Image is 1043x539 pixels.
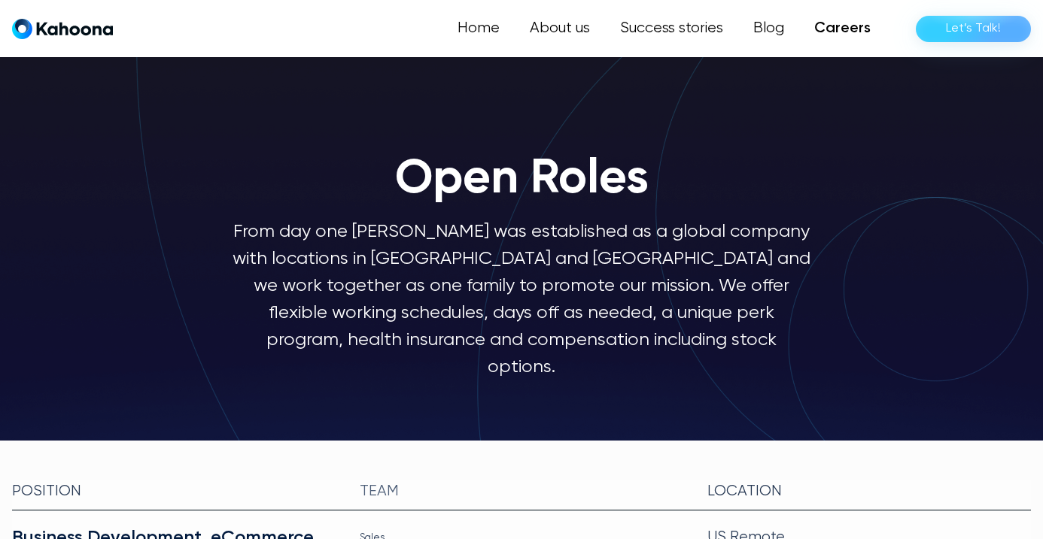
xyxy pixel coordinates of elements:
[738,14,799,44] a: Blog
[395,153,649,206] h1: Open Roles
[442,14,515,44] a: Home
[707,480,1031,504] div: Location
[360,480,683,504] div: team
[12,480,336,504] div: Position
[946,17,1001,41] div: Let’s Talk!
[799,14,886,44] a: Careers
[916,16,1031,42] a: Let’s Talk!
[12,18,113,40] a: home
[605,14,738,44] a: Success stories
[233,218,810,380] p: From day one [PERSON_NAME] was established as a global company with locations in [GEOGRAPHIC_DATA...
[515,14,605,44] a: About us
